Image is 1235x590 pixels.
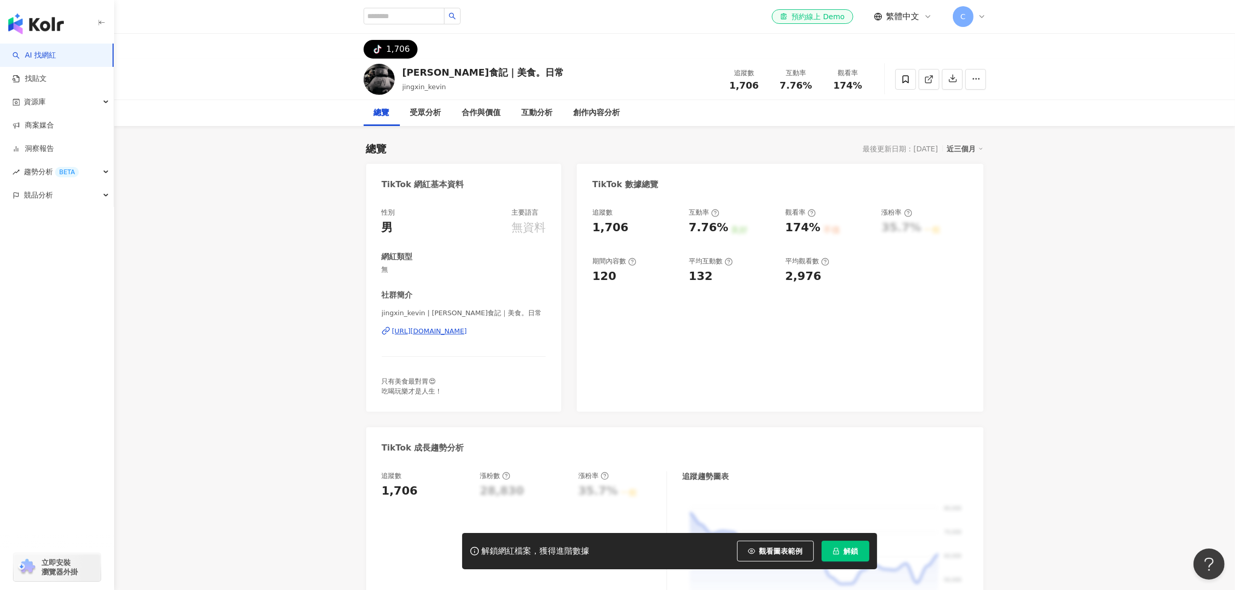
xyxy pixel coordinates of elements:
img: KOL Avatar [364,64,395,95]
button: 1,706 [364,40,418,59]
div: TikTok 網紅基本資料 [382,179,464,190]
img: chrome extension [17,559,37,575]
div: 120 [592,269,616,285]
span: 174% [834,80,863,91]
div: 漲粉率 [882,208,912,217]
a: searchAI 找網紅 [12,50,56,61]
div: 互動率 [776,68,816,78]
div: 漲粉率 [578,471,609,481]
button: 觀看圖表範例 [737,541,814,561]
a: 商案媒合 [12,120,54,131]
div: 社群簡介 [382,290,413,301]
div: 近三個月 [947,142,983,156]
a: [URL][DOMAIN_NAME] [382,327,546,336]
div: 追蹤數 [382,471,402,481]
div: 總覽 [374,107,390,119]
span: 觀看圖表範例 [759,547,803,555]
span: rise [12,168,20,176]
span: 資源庫 [24,90,46,114]
a: 預約線上 Demo [772,9,853,24]
div: 合作與價值 [462,107,501,119]
div: BETA [55,167,79,177]
div: [URL][DOMAIN_NAME] [392,327,467,336]
div: 總覽 [366,142,387,156]
div: 追蹤趨勢圖表 [683,471,729,482]
span: 無 [382,265,546,274]
button: 解鎖 [822,541,869,561]
div: 1,706 [386,42,410,57]
div: 期間內容數 [592,257,636,266]
div: 男 [382,220,393,236]
div: 追蹤數 [592,208,613,217]
div: TikTok 數據總覽 [592,179,658,190]
span: 趨勢分析 [24,160,79,184]
div: 1,706 [382,483,418,499]
div: 網紅類型 [382,251,413,262]
a: chrome extension立即安裝 瀏覽器外掛 [13,553,101,581]
div: 174% [785,220,821,236]
div: [PERSON_NAME]食記｜美食。日常 [403,66,564,79]
span: 立即安裝 瀏覽器外掛 [41,558,78,577]
div: 追蹤數 [725,68,764,78]
div: 主要語言 [511,208,538,217]
span: 競品分析 [24,184,53,207]
div: 無資料 [511,220,546,236]
div: 平均互動數 [689,257,733,266]
div: 互動率 [689,208,719,217]
div: 觀看率 [785,208,816,217]
div: 132 [689,269,713,285]
span: 1,706 [729,80,759,91]
span: 7.76% [780,80,812,91]
span: jingxin_kevin | [PERSON_NAME]食記｜美食。日常 [382,308,546,318]
div: 預約線上 Demo [780,11,844,22]
span: 只有美食最對胃😍 吃喝玩樂才是人生！ [382,377,442,395]
div: 最後更新日期：[DATE] [863,145,938,153]
div: 觀看率 [828,68,868,78]
img: logo [8,13,64,34]
span: search [449,12,456,20]
a: 找貼文 [12,74,47,84]
div: 性別 [382,208,395,217]
div: 互動分析 [522,107,553,119]
div: 漲粉數 [480,471,510,481]
span: 解鎖 [844,547,858,555]
div: 1,706 [592,220,629,236]
div: 解鎖網紅檔案，獲得進階數據 [482,546,590,557]
div: 受眾分析 [410,107,441,119]
a: 洞察報告 [12,144,54,154]
div: TikTok 成長趨勢分析 [382,442,464,454]
div: 創作內容分析 [574,107,620,119]
span: 繁體中文 [886,11,920,22]
div: 平均觀看數 [785,257,829,266]
span: jingxin_kevin [403,83,446,91]
span: C [961,11,966,22]
div: 2,976 [785,269,822,285]
span: lock [832,547,840,555]
div: 7.76% [689,220,728,236]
